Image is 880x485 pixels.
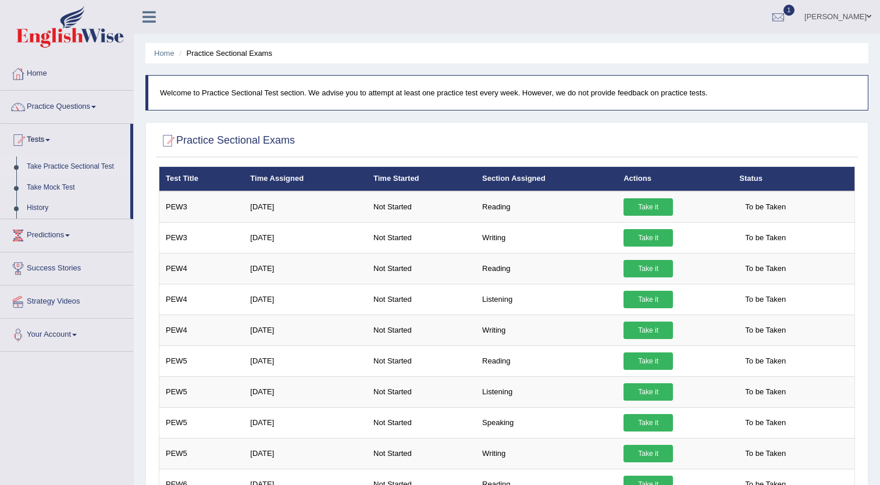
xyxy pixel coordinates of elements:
[244,253,367,284] td: [DATE]
[367,253,476,284] td: Not Started
[1,91,133,120] a: Practice Questions
[476,191,617,223] td: Reading
[1,319,133,348] a: Your Account
[159,167,244,191] th: Test Title
[176,48,272,59] li: Practice Sectional Exams
[739,414,792,431] span: To be Taken
[159,407,244,438] td: PEW5
[159,376,244,407] td: PEW5
[624,198,673,216] a: Take it
[476,407,617,438] td: Speaking
[1,219,133,248] a: Predictions
[159,284,244,315] td: PEW4
[244,345,367,376] td: [DATE]
[244,222,367,253] td: [DATE]
[624,322,673,339] a: Take it
[22,177,130,198] a: Take Mock Test
[476,376,617,407] td: Listening
[159,191,244,223] td: PEW3
[739,260,792,277] span: To be Taken
[244,284,367,315] td: [DATE]
[244,407,367,438] td: [DATE]
[476,345,617,376] td: Reading
[159,315,244,345] td: PEW4
[624,260,673,277] a: Take it
[624,229,673,247] a: Take it
[739,383,792,401] span: To be Taken
[244,438,367,469] td: [DATE]
[624,291,673,308] a: Take it
[739,322,792,339] span: To be Taken
[244,315,367,345] td: [DATE]
[617,167,733,191] th: Actions
[367,407,476,438] td: Not Started
[367,191,476,223] td: Not Started
[159,438,244,469] td: PEW5
[154,49,174,58] a: Home
[1,252,133,281] a: Success Stories
[476,222,617,253] td: Writing
[476,253,617,284] td: Reading
[739,445,792,462] span: To be Taken
[367,438,476,469] td: Not Started
[739,198,792,216] span: To be Taken
[159,132,295,149] h2: Practice Sectional Exams
[624,445,673,462] a: Take it
[739,291,792,308] span: To be Taken
[244,167,367,191] th: Time Assigned
[367,284,476,315] td: Not Started
[476,167,617,191] th: Section Assigned
[160,87,856,98] p: Welcome to Practice Sectional Test section. We advise you to attempt at least one practice test e...
[367,315,476,345] td: Not Started
[367,167,476,191] th: Time Started
[733,167,854,191] th: Status
[244,376,367,407] td: [DATE]
[624,383,673,401] a: Take it
[1,124,130,153] a: Tests
[22,156,130,177] a: Take Practice Sectional Test
[244,191,367,223] td: [DATE]
[159,222,244,253] td: PEW3
[476,284,617,315] td: Listening
[1,286,133,315] a: Strategy Videos
[159,345,244,376] td: PEW5
[159,253,244,284] td: PEW4
[367,222,476,253] td: Not Started
[22,198,130,219] a: History
[624,414,673,431] a: Take it
[476,315,617,345] td: Writing
[476,438,617,469] td: Writing
[624,352,673,370] a: Take it
[1,58,133,87] a: Home
[783,5,795,16] span: 1
[739,352,792,370] span: To be Taken
[367,376,476,407] td: Not Started
[367,345,476,376] td: Not Started
[739,229,792,247] span: To be Taken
